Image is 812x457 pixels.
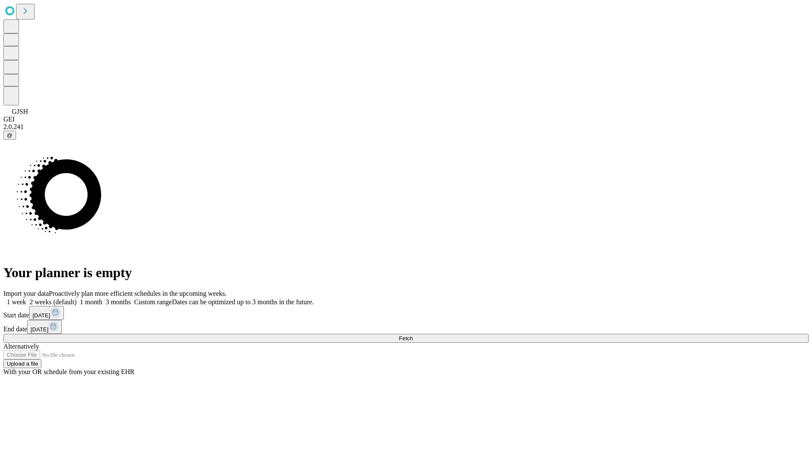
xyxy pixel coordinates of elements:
span: [DATE] [33,312,50,319]
span: 1 week [7,298,26,306]
button: Upload a file [3,359,41,368]
span: GJSH [12,108,28,115]
h1: Your planner is empty [3,265,809,281]
button: [DATE] [27,320,62,334]
div: GEI [3,116,809,123]
span: Proactively plan more efficient schedules in the upcoming weeks. [49,290,227,297]
span: Custom range [134,298,172,306]
span: 2 weeks (default) [30,298,77,306]
span: Import your data [3,290,49,297]
span: @ [7,132,13,138]
span: With your OR schedule from your existing EHR [3,368,134,375]
button: @ [3,131,16,140]
div: End date [3,320,809,334]
div: Start date [3,306,809,320]
div: 2.0.241 [3,123,809,131]
span: Fetch [399,335,413,341]
span: Dates can be optimized up to 3 months in the future. [172,298,314,306]
button: [DATE] [29,306,64,320]
span: 3 months [106,298,131,306]
button: Fetch [3,334,809,343]
span: 1 month [80,298,102,306]
span: Alternatively [3,343,39,350]
span: [DATE] [30,326,48,333]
